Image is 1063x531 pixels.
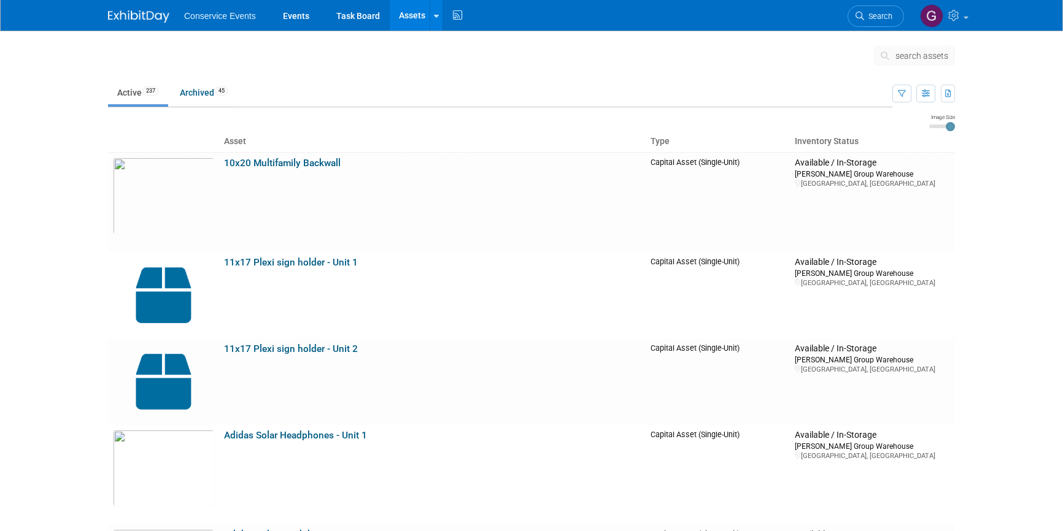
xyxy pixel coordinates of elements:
[113,343,214,420] img: Capital-Asset-Icon-2.png
[215,86,228,96] span: 45
[142,86,159,96] span: 237
[795,430,950,441] div: Available / In-Storage
[929,113,955,121] div: Image Size
[219,131,646,152] th: Asset
[113,257,214,334] img: Capital-Asset-Icon-2.png
[895,51,948,61] span: search assets
[795,257,950,268] div: Available / In-Storage
[646,152,790,252] td: Capital Asset (Single-Unit)
[874,46,955,66] button: search assets
[224,343,358,354] a: 11x17 Plexi sign holder - Unit 2
[848,6,904,27] a: Search
[224,257,358,268] a: 11x17 Plexi sign holder - Unit 1
[795,169,950,179] div: [PERSON_NAME] Group Warehouse
[646,425,790,524] td: Capital Asset (Single-Unit)
[646,338,790,425] td: Capital Asset (Single-Unit)
[795,441,950,451] div: [PERSON_NAME] Group Warehouse
[795,354,950,365] div: [PERSON_NAME] Group Warehouse
[171,81,238,104] a: Archived45
[864,12,892,21] span: Search
[795,268,950,278] div: [PERSON_NAME] Group Warehouse
[795,343,950,354] div: Available / In-Storage
[795,365,950,374] div: [GEOGRAPHIC_DATA], [GEOGRAPHIC_DATA]
[795,278,950,288] div: [GEOGRAPHIC_DATA], [GEOGRAPHIC_DATA]
[646,131,790,152] th: Type
[795,451,950,460] div: [GEOGRAPHIC_DATA], [GEOGRAPHIC_DATA]
[224,430,367,441] a: Adidas Solar Headphones - Unit 1
[795,179,950,188] div: [GEOGRAPHIC_DATA], [GEOGRAPHIC_DATA]
[646,252,790,338] td: Capital Asset (Single-Unit)
[224,158,341,169] a: 10x20 Multifamily Backwall
[108,81,168,104] a: Active237
[108,10,169,23] img: ExhibitDay
[795,158,950,169] div: Available / In-Storage
[920,4,943,28] img: Gayle Reese
[184,11,256,21] span: Conservice Events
